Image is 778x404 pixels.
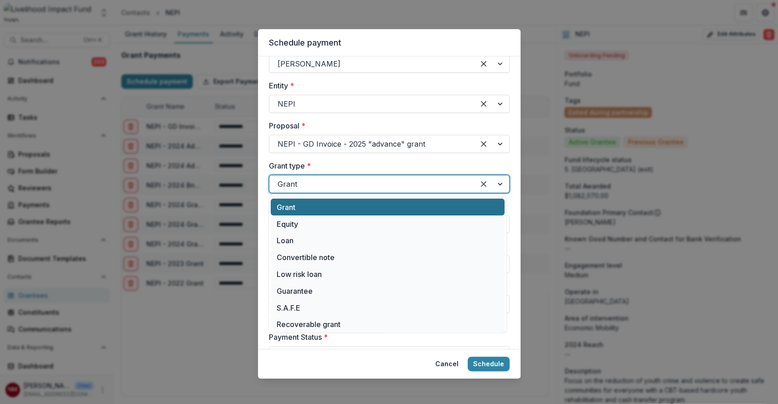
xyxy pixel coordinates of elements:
[468,357,510,371] button: Schedule
[430,357,464,371] button: Cancel
[271,199,505,215] div: Grant
[271,232,505,249] div: Loan
[271,266,505,283] div: Low risk loan
[258,29,520,56] header: Schedule payment
[269,332,504,343] label: Payment Status
[269,160,504,171] label: Grant type
[476,137,491,151] div: Clear selected options
[271,249,505,266] div: Convertible note
[271,215,505,232] div: Equity
[271,316,505,333] div: Recoverable grant
[476,56,491,71] div: Clear selected options
[476,97,491,111] div: Clear selected options
[476,177,491,191] div: Clear selected options
[269,80,504,91] label: Entity
[271,299,505,316] div: S.A.F.E
[269,120,504,131] label: Proposal
[271,282,505,299] div: Guarantee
